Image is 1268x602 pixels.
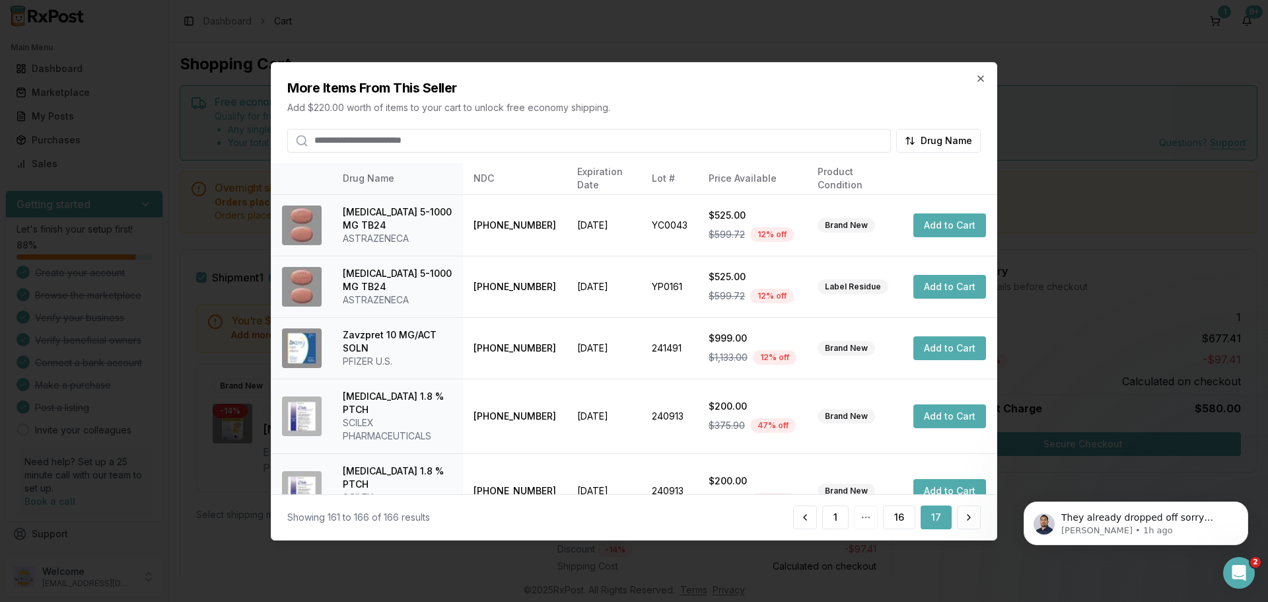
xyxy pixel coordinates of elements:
[463,256,567,317] td: [PHONE_NUMBER]
[913,213,986,237] button: Add to Cart
[463,317,567,379] td: [PHONE_NUMBER]
[343,206,452,232] div: [MEDICAL_DATA] 5-1000 MG TB24
[11,76,217,170] div: I know you have things in your cart but wanted to give you heads up some pharmacies might be clos...
[641,317,698,379] td: 241491
[567,256,641,317] td: [DATE]
[709,270,796,283] div: $525.00
[822,506,849,529] button: 1
[11,198,254,264] div: Emad says…
[818,280,888,294] div: Label Residue
[21,394,125,402] div: [PERSON_NAME] • 1h ago
[896,128,981,152] button: Drug Name
[818,218,875,233] div: Brand New
[567,194,641,256] td: [DATE]
[343,355,452,368] div: PFIZER U.S.
[921,506,952,529] button: 17
[343,293,452,307] div: ASTRAZENECA
[753,350,796,365] div: 12 % off
[11,263,254,293] div: Manuel says…
[709,400,796,413] div: $200.00
[64,17,90,30] p: Active
[21,84,206,162] div: I know you have things in your cart but wanted to give you heads up some pharmacies might be clos...
[57,267,131,276] b: [PERSON_NAME]
[287,100,981,114] p: Add $220.00 worth of items to your cart to unlock free economy shipping.
[750,418,796,433] div: 47 % off
[11,293,254,336] div: Manuel says…
[282,206,322,245] img: Xigduo XR 5-1000 MG TB24
[709,228,745,241] span: $599.72
[709,419,745,432] span: $375.90
[282,267,322,307] img: Xigduo XR 5-1000 MG TB24
[818,484,875,498] div: Brand New
[20,433,31,443] button: Upload attachment
[883,506,915,529] button: 16
[343,328,452,355] div: Zavzpret 10 MG/ACT SOLN
[11,76,254,180] div: Manuel says…
[11,405,253,428] textarea: Message…
[343,267,452,293] div: [MEDICAL_DATA] 5-1000 MG TB24
[641,453,698,528] td: 240913
[1223,557,1255,589] iframe: Intercom live chat
[709,209,796,222] div: $525.00
[913,336,986,360] button: Add to Cart
[40,265,53,278] img: Profile image for Manuel
[567,317,641,379] td: [DATE]
[282,396,322,436] img: ZTlido 1.8 % PTCH
[343,491,452,517] div: SCILEX PHARMACEUTICALS
[58,206,243,245] div: hey, is there a way to expedite this order and i can pay the shipping d556e5ad7a2e ?
[287,511,430,524] div: Showing 161 to 166 of 166 results
[913,404,986,428] button: Add to Cart
[343,465,452,491] div: [MEDICAL_DATA] 1.8 % PTCH
[21,301,206,327] div: Sorry my message didnt go through i am asking
[42,433,52,443] button: Emoji picker
[343,416,452,443] div: SCILEX PHARMACEUTICALS
[332,163,463,194] th: Drug Name
[641,163,698,194] th: Lot #
[57,266,225,278] div: joined the conversation
[750,289,794,303] div: 12 % off
[11,293,217,335] div: Sorry my message didnt go through i am askingAdd reaction
[21,345,206,384] div: They already dropped off sorry about that earliest is [DATE] but latest is [DATE]
[709,494,745,507] span: $375.90
[750,227,794,242] div: 12 % off
[818,409,875,424] div: Brand New
[463,194,567,256] td: [PHONE_NUMBER]
[709,289,745,303] span: $599.72
[567,163,641,194] th: Expiration Date
[63,433,73,443] button: Gif picker
[207,5,232,30] button: Home
[48,198,254,253] div: hey, is there a way to expedite this order and i can pay the shipping d556e5ad7a2e ?
[641,379,698,453] td: 240913
[750,493,796,508] div: 47 % off
[1250,557,1261,568] span: 2
[463,163,567,194] th: NDC
[709,332,796,345] div: $999.00
[709,351,748,364] span: $1,133.00
[1004,474,1268,566] iframe: Intercom notifications message
[11,180,254,198] div: [DATE]
[343,232,452,245] div: ASTRAZENECA
[9,5,34,30] button: go back
[818,341,875,356] div: Brand New
[567,453,641,528] td: [DATE]
[282,471,322,511] img: ZTlido 1.8 % PTCH
[11,337,217,392] div: They already dropped off sorry about that earliest is [DATE] but latest is [DATE][PERSON_NAME] • ...
[38,7,59,28] img: Profile image for Manuel
[227,428,248,449] button: Send a message…
[921,133,972,147] span: Drug Name
[463,379,567,453] td: [PHONE_NUMBER]
[641,194,698,256] td: YC0043
[641,256,698,317] td: YP0161
[64,7,150,17] h1: [PERSON_NAME]
[282,328,322,368] img: Zavzpret 10 MG/ACT SOLN
[567,379,641,453] td: [DATE]
[232,5,256,29] div: Close
[463,453,567,528] td: [PHONE_NUMBER]
[287,78,981,96] h2: More Items From This Seller
[807,163,903,194] th: Product Condition
[913,479,986,503] button: Add to Cart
